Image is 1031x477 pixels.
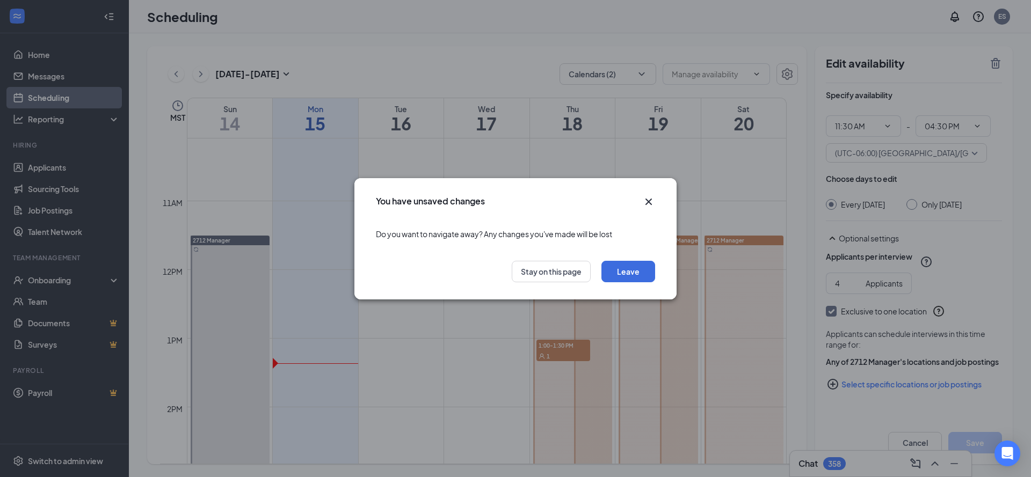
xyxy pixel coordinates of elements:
div: Do you want to navigate away? Any changes you've made will be lost [376,218,655,250]
button: Stay on this page [512,261,591,282]
button: Leave [601,261,655,282]
h3: You have unsaved changes [376,195,485,207]
button: Close [642,195,655,208]
svg: Cross [642,195,655,208]
div: Open Intercom Messenger [994,441,1020,466]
